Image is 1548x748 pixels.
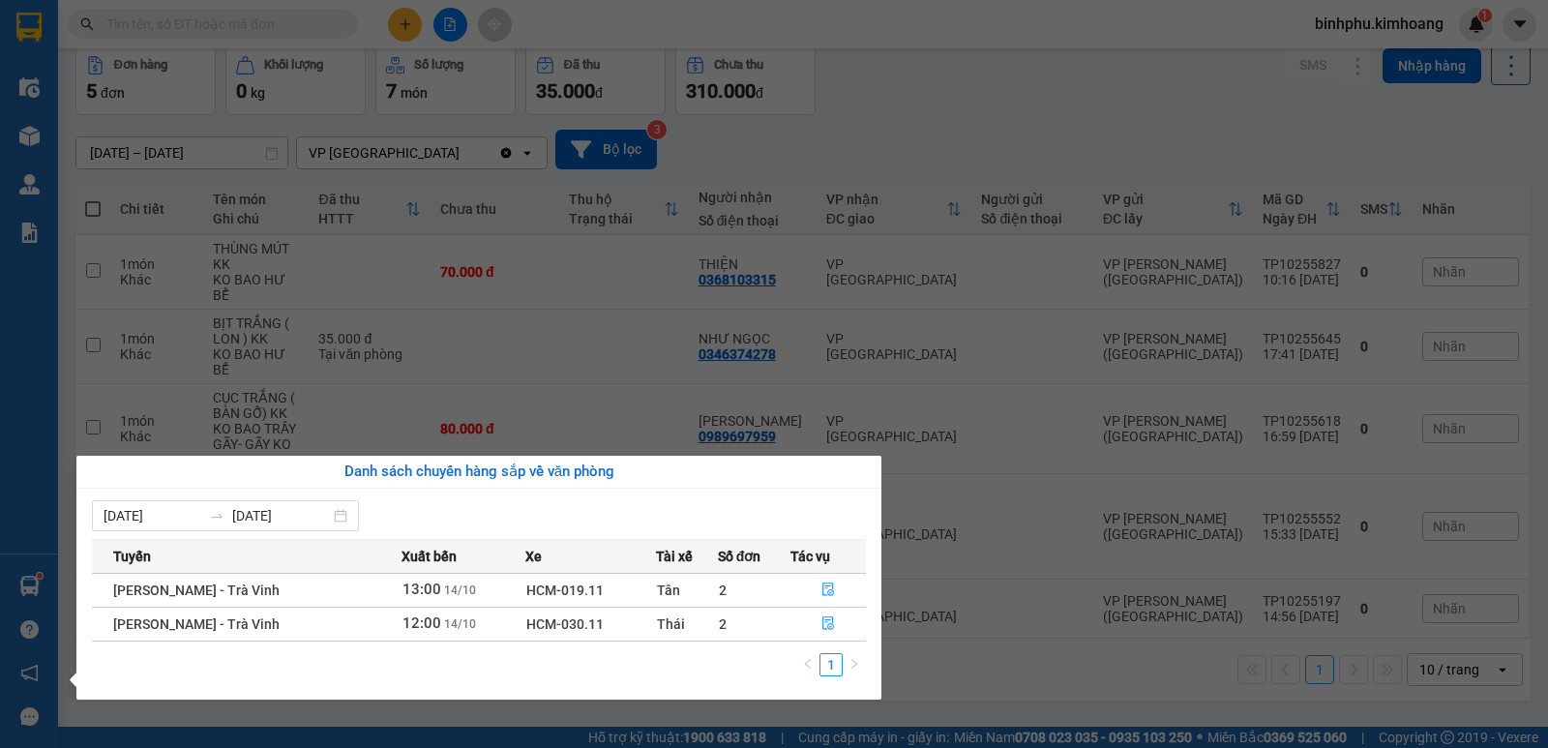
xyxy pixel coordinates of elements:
[821,583,835,598] span: file-done
[802,658,814,670] span: left
[791,575,866,606] button: file-done
[402,614,441,632] span: 12:00
[657,580,717,601] div: Tân
[444,583,476,597] span: 14/10
[402,546,457,567] span: Xuất bến
[719,616,727,632] span: 2
[791,609,866,640] button: file-done
[104,505,201,526] input: Từ ngày
[526,583,604,598] span: HCM-019.11
[232,505,330,526] input: Đến ngày
[113,583,280,598] span: [PERSON_NAME] - Trà Vinh
[402,581,441,598] span: 13:00
[209,508,224,524] span: to
[92,461,866,484] div: Danh sách chuyến hàng sắp về văn phòng
[113,616,280,632] span: [PERSON_NAME] - Trà Vinh
[113,546,151,567] span: Tuyến
[444,617,476,631] span: 14/10
[790,546,830,567] span: Tác vụ
[820,654,842,675] a: 1
[819,653,843,676] li: 1
[718,546,761,567] span: Số đơn
[526,616,604,632] span: HCM-030.11
[525,546,542,567] span: Xe
[843,653,866,676] button: right
[821,616,835,632] span: file-done
[796,653,819,676] button: left
[848,658,860,670] span: right
[719,583,727,598] span: 2
[796,653,819,676] li: Previous Page
[656,546,693,567] span: Tài xế
[843,653,866,676] li: Next Page
[657,613,717,635] div: Thái
[209,508,224,524] span: swap-right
